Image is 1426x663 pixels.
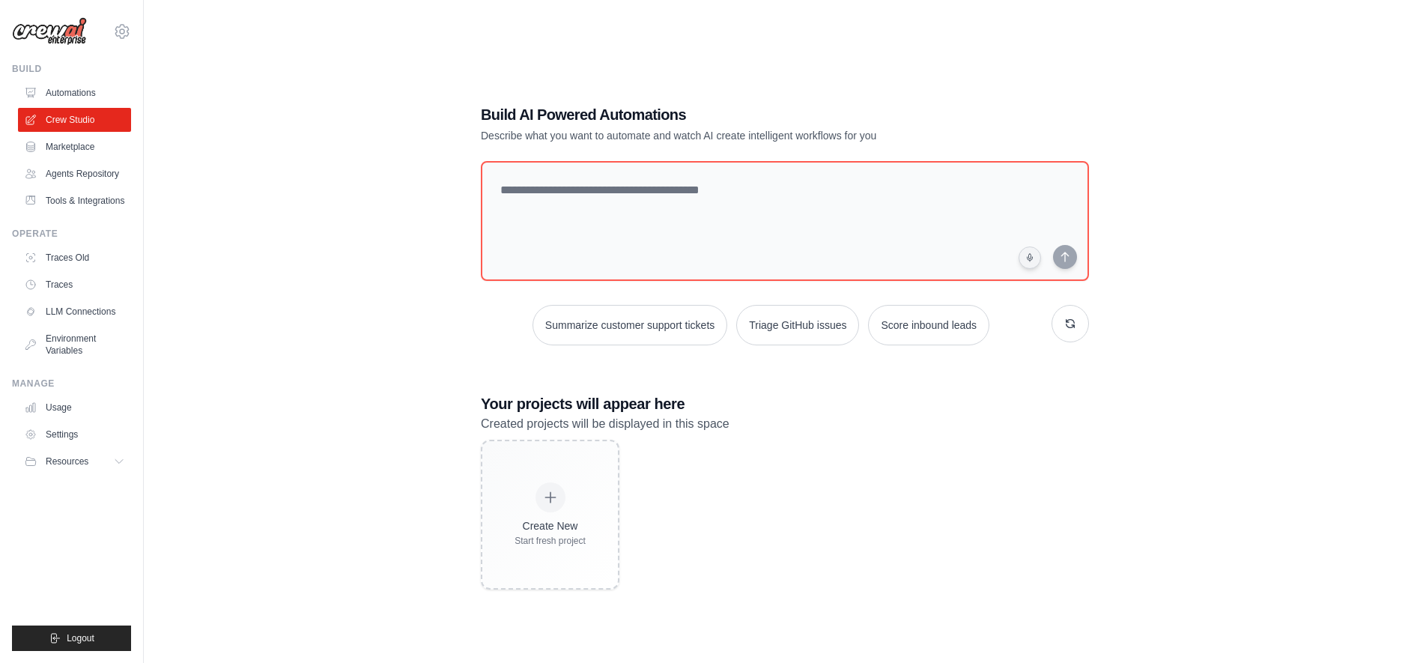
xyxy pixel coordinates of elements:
button: Summarize customer support tickets [533,305,727,345]
p: Describe what you want to automate and watch AI create intelligent workflows for you [481,128,984,143]
div: Create New [515,518,586,533]
button: Score inbound leads [868,305,989,345]
a: Traces Old [18,246,131,270]
a: Crew Studio [18,108,131,132]
div: Start fresh project [515,535,586,547]
h1: Build AI Powered Automations [481,104,984,125]
a: Marketplace [18,135,131,159]
p: Created projects will be displayed in this space [481,414,1089,434]
img: Logo [12,17,87,46]
div: Build [12,63,131,75]
h3: Your projects will appear here [481,393,1089,414]
a: Automations [18,81,131,105]
button: Triage GitHub issues [736,305,859,345]
a: LLM Connections [18,300,131,324]
a: Agents Repository [18,162,131,186]
a: Tools & Integrations [18,189,131,213]
button: Logout [12,626,131,651]
a: Usage [18,396,131,420]
div: Manage [12,378,131,390]
span: Logout [67,632,94,644]
button: Resources [18,449,131,473]
a: Settings [18,423,131,446]
button: Click to speak your automation idea [1019,246,1041,269]
div: Operate [12,228,131,240]
a: Traces [18,273,131,297]
button: Get new suggestions [1052,305,1089,342]
span: Resources [46,455,88,467]
a: Environment Variables [18,327,131,363]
